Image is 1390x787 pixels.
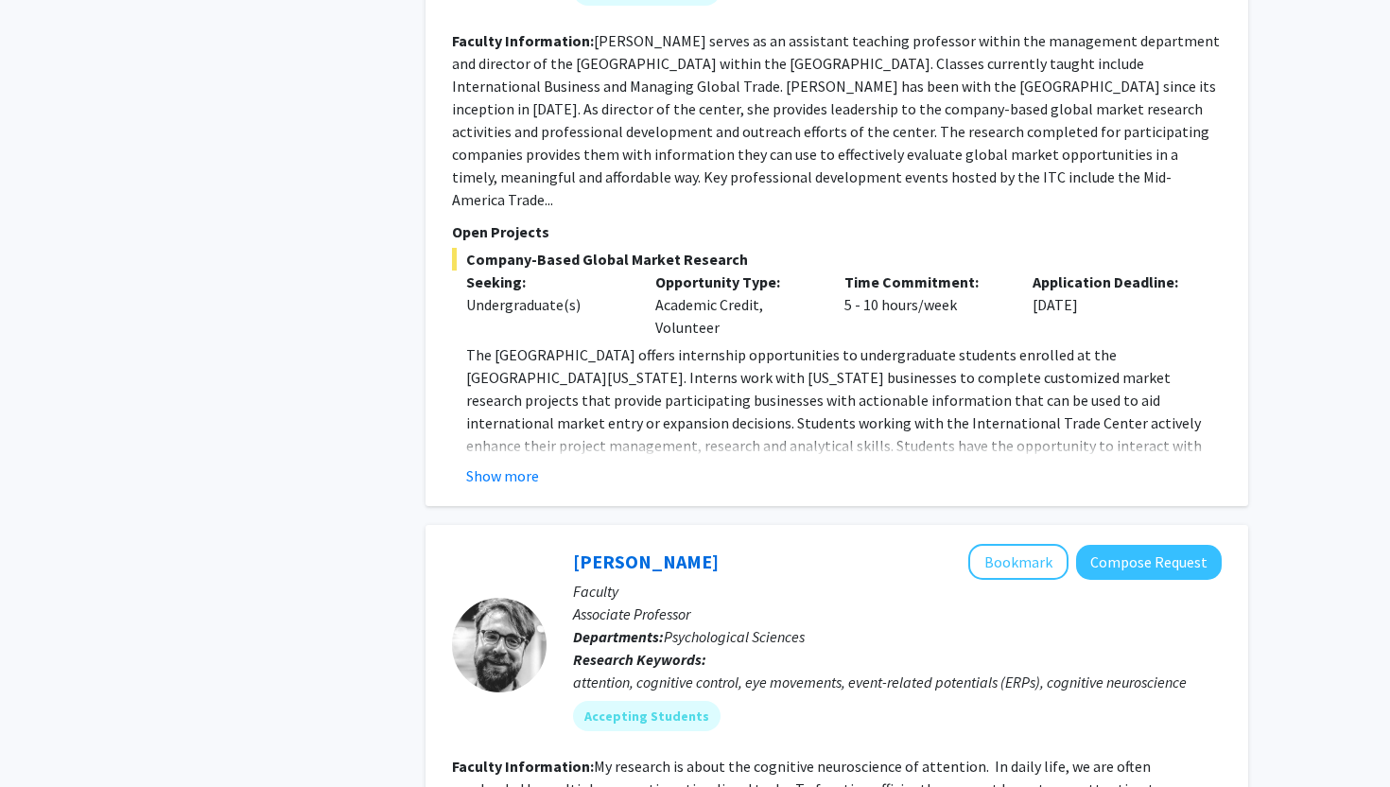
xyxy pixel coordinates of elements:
div: attention, cognitive control, eye movements, event-related potentials (ERPs), cognitive neuroscience [573,671,1222,693]
button: Show more [466,464,539,487]
p: Faculty [573,580,1222,603]
button: Add Nicholas Gaspelin to Bookmarks [968,544,1069,580]
b: Research Keywords: [573,650,706,669]
iframe: Chat [14,702,80,773]
span: Company-Based Global Market Research [452,248,1222,271]
div: Academic Credit, Volunteer [641,271,830,339]
a: [PERSON_NAME] [573,550,719,573]
p: Associate Professor [573,603,1222,625]
b: Faculty Information: [452,757,594,776]
span: Psychological Sciences [664,627,805,646]
p: Seeking: [466,271,627,293]
p: Opportunity Type: [655,271,816,293]
div: [DATE] [1018,271,1208,339]
p: The [GEOGRAPHIC_DATA] offers internship opportunities to undergraduate students enrolled at the [... [466,343,1222,480]
button: Compose Request to Nicholas Gaspelin [1076,545,1222,580]
p: Application Deadline: [1033,271,1193,293]
b: Departments: [573,627,664,646]
p: Open Projects [452,220,1222,243]
b: Faculty Information: [452,31,594,50]
mat-chip: Accepting Students [573,701,721,731]
p: Time Commitment: [844,271,1005,293]
div: 5 - 10 hours/week [830,271,1019,339]
div: Undergraduate(s) [466,293,627,316]
fg-read-more: [PERSON_NAME] serves as an assistant teaching professor within the management department and dire... [452,31,1220,209]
